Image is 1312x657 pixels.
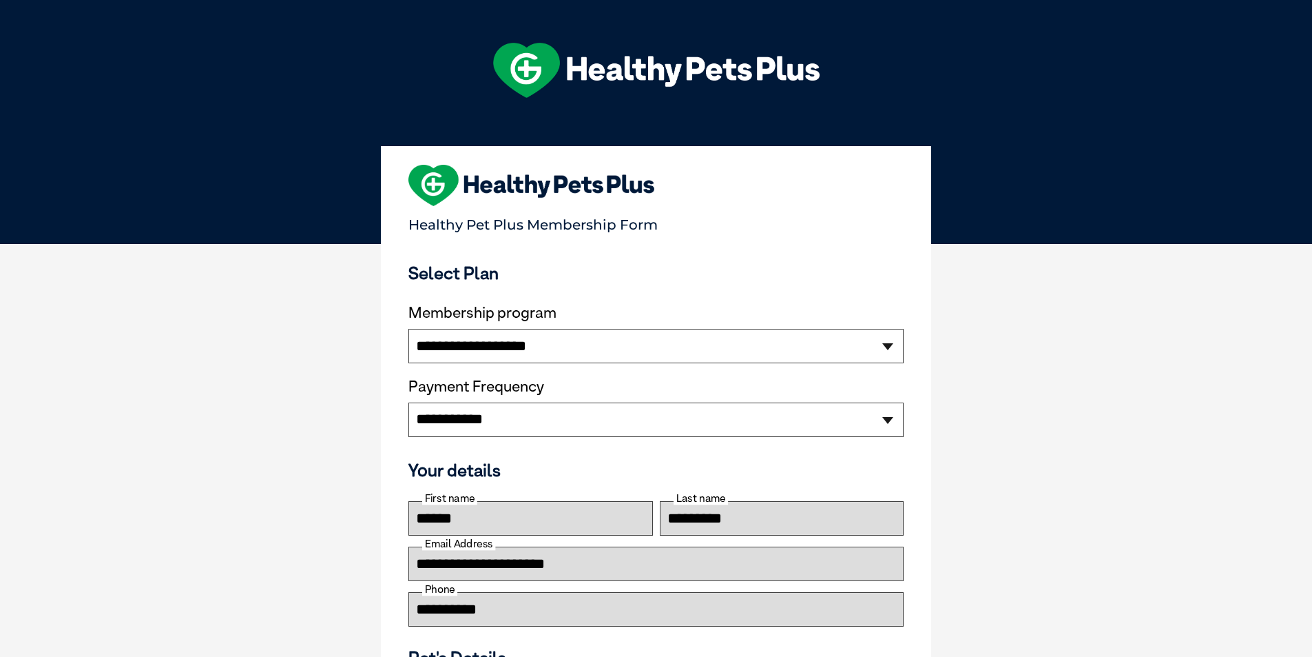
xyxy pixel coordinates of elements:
[408,263,904,283] h3: Select Plan
[408,460,904,481] h3: Your details
[493,43,820,98] img: hpp-logo-landscape-green-white.png
[422,583,457,596] label: Phone
[408,210,904,233] p: Healthy Pet Plus Membership Form
[674,492,728,505] label: Last name
[422,538,495,550] label: Email Address
[408,304,904,322] label: Membership program
[422,492,477,505] label: First name
[408,378,544,396] label: Payment Frequency
[408,165,654,206] img: heart-shape-hpp-logo-large.png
